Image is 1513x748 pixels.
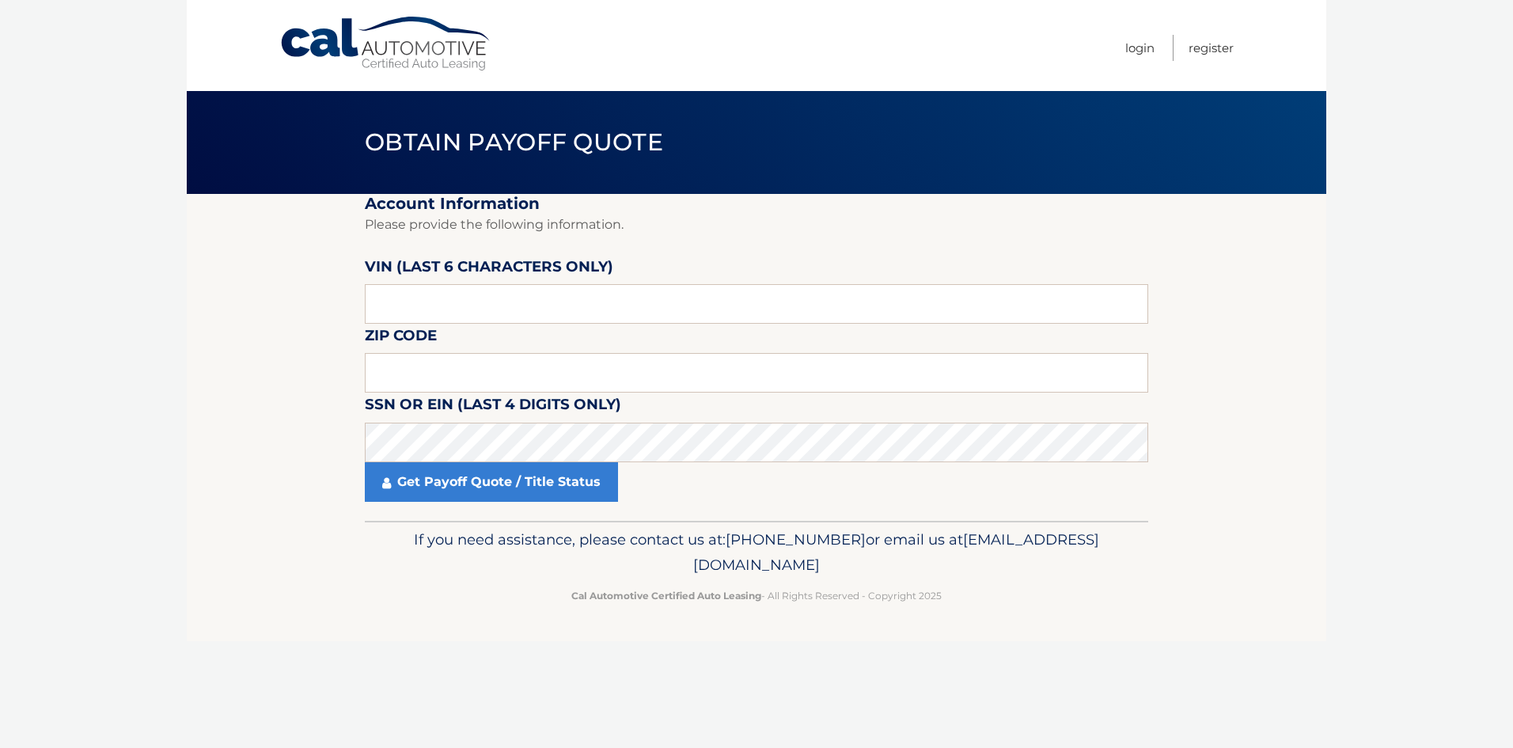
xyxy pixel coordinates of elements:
p: Please provide the following information. [365,214,1148,236]
span: [PHONE_NUMBER] [726,530,866,549]
a: Cal Automotive [279,16,493,72]
p: If you need assistance, please contact us at: or email us at [375,527,1138,578]
label: Zip Code [365,324,437,353]
a: Get Payoff Quote / Title Status [365,462,618,502]
label: VIN (last 6 characters only) [365,255,613,284]
span: Obtain Payoff Quote [365,127,663,157]
a: Register [1189,35,1234,61]
h2: Account Information [365,194,1148,214]
p: - All Rights Reserved - Copyright 2025 [375,587,1138,604]
label: SSN or EIN (last 4 digits only) [365,393,621,422]
strong: Cal Automotive Certified Auto Leasing [571,590,761,602]
a: Login [1125,35,1155,61]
